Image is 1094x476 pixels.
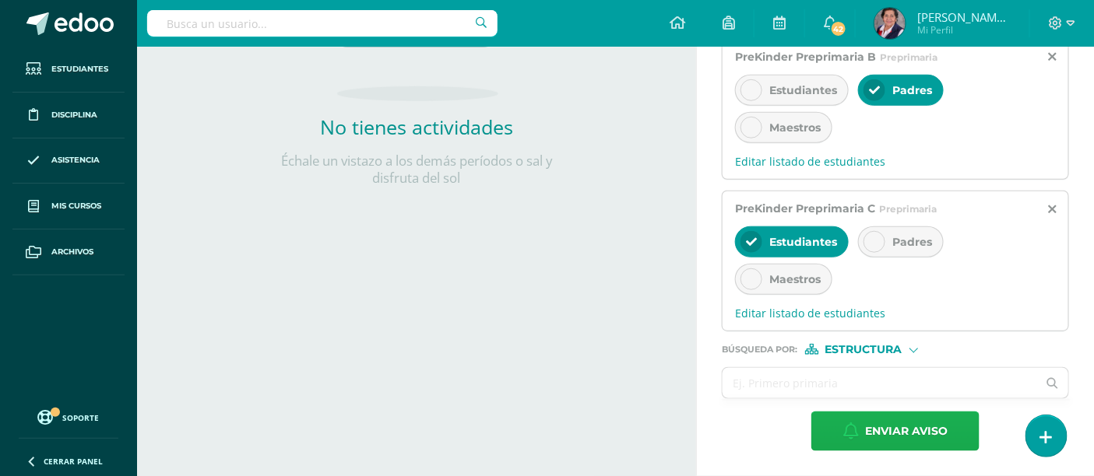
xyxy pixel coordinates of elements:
[874,8,906,39] img: 80ba695ae3ec58976257e87d314703d2.png
[12,93,125,138] a: Disciplina
[735,306,1056,320] span: Editar listado de estudiantes
[879,203,937,215] span: Preprimaria
[51,154,100,166] span: Asistencia
[769,83,837,97] span: Estudiantes
[147,10,498,37] input: Busca un usuario...
[261,114,572,140] h2: No tienes actividades
[722,345,797,354] span: Búsqueda por :
[880,51,937,63] span: Preprimaria
[723,368,1037,398] input: Ej. Primero primaria
[892,83,932,97] span: Padres
[735,50,876,64] span: PreKinder Preprimaria B
[12,47,125,93] a: Estudiantes
[51,63,108,75] span: Estudiantes
[830,20,847,37] span: 42
[261,152,572,187] p: Échale un vistazo a los demás períodos o sal y disfruta del sol
[19,406,118,427] a: Soporte
[825,345,902,354] span: Estructura
[12,229,125,275] a: Archivos
[805,344,922,355] div: [object Object]
[51,246,93,258] span: Archivos
[865,412,948,450] span: Enviar aviso
[769,121,821,135] span: Maestros
[12,184,125,229] a: Mis cursos
[735,201,875,215] span: PreKinder Preprimaria C
[63,412,100,423] span: Soporte
[769,272,821,286] span: Maestros
[51,109,97,121] span: Disciplina
[917,9,1011,25] span: [PERSON_NAME] [PERSON_NAME]
[769,235,837,249] span: Estudiantes
[811,411,980,451] button: Enviar aviso
[51,200,101,212] span: Mis cursos
[917,23,1011,37] span: Mi Perfil
[892,235,932,249] span: Padres
[735,154,1056,169] span: Editar listado de estudiantes
[44,456,103,467] span: Cerrar panel
[12,138,125,184] a: Asistencia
